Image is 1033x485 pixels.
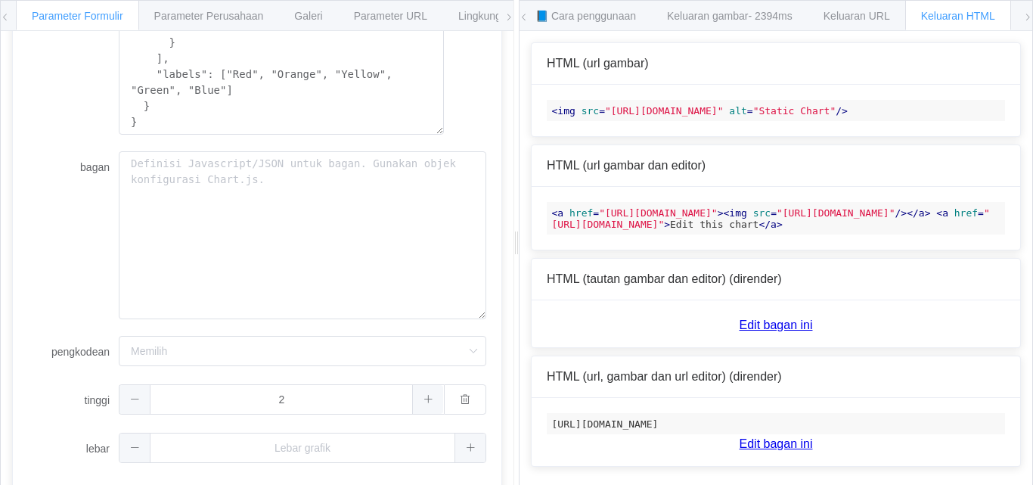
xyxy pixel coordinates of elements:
font: Galeri [294,10,322,22]
span: "[URL][DOMAIN_NAME]" [599,207,718,219]
font: tinggi [85,395,110,407]
span: < = > [552,207,990,230]
font: Parameter Perusahaan [154,10,264,22]
font: bagan [80,162,110,174]
span: src [753,207,771,219]
span: </ > [758,219,782,230]
font: lebar [86,443,110,455]
span: a [771,219,777,230]
span: a [942,207,948,219]
span: "[URL][DOMAIN_NAME]" [552,207,990,230]
span: < = > [552,207,724,219]
input: Memilih [119,336,486,366]
font: 📘 Cara penggunaan [535,10,636,22]
span: img [729,207,746,219]
font: Keluaran HTML [921,10,995,22]
span: "[URL][DOMAIN_NAME]" [777,207,895,219]
font: Parameter Formulir [32,10,123,22]
font: Edit bagan ini [740,437,813,450]
font: Keluaran gambar [667,10,748,22]
span: a [557,207,563,219]
font: Keluaran URL [824,10,890,22]
code: [URL][DOMAIN_NAME] [547,413,1005,434]
input: Lebar grafik [119,433,486,463]
span: < = /> [724,207,907,219]
font: HTML (url gambar dan editor) [547,159,706,172]
font: HTML (tautan gambar dan editor) (dirender) [547,272,782,285]
span: a [919,207,925,219]
span: "Static Chart" [753,105,836,117]
font: - 2394ms [748,10,792,22]
span: < = = /> [552,105,848,117]
span: href [954,207,978,219]
font: Parameter URL [354,10,427,22]
span: img [557,105,575,117]
span: src [582,105,599,117]
font: Lingkungan [458,10,513,22]
code: Edit this chart [547,202,1005,235]
font: HTML (url gambar) [547,57,649,70]
span: alt [729,105,746,117]
input: Tinggi grafik [119,384,444,415]
span: </ > [907,207,930,219]
span: href [569,207,593,219]
span: "[URL][DOMAIN_NAME]" [605,105,724,117]
font: Edit bagan ini [740,319,813,331]
font: HTML (url, gambar dan url editor) (dirender) [547,370,782,383]
a: Edit bagan ini [547,319,1005,332]
font: pengkodean [51,347,110,359]
a: Edit bagan ini [547,437,1005,451]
